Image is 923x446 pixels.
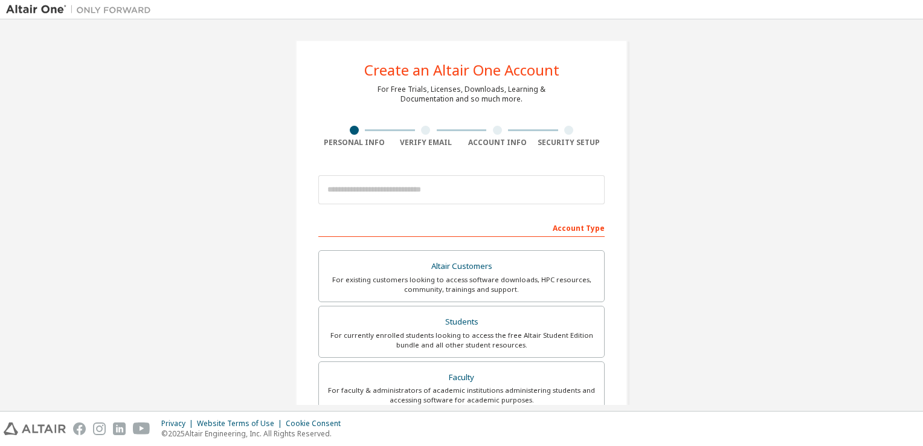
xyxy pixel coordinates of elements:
[113,422,126,435] img: linkedin.svg
[326,386,597,405] div: For faculty & administrators of academic institutions administering students and accessing softwa...
[161,419,197,428] div: Privacy
[6,4,157,16] img: Altair One
[73,422,86,435] img: facebook.svg
[326,314,597,331] div: Students
[533,138,605,147] div: Security Setup
[326,275,597,294] div: For existing customers looking to access software downloads, HPC resources, community, trainings ...
[93,422,106,435] img: instagram.svg
[364,63,559,77] div: Create an Altair One Account
[161,428,348,439] p: © 2025 Altair Engineering, Inc. All Rights Reserved.
[286,419,348,428] div: Cookie Consent
[4,422,66,435] img: altair_logo.svg
[318,218,605,237] div: Account Type
[461,138,533,147] div: Account Info
[390,138,462,147] div: Verify Email
[318,138,390,147] div: Personal Info
[133,422,150,435] img: youtube.svg
[326,369,597,386] div: Faculty
[326,331,597,350] div: For currently enrolled students looking to access the free Altair Student Edition bundle and all ...
[326,258,597,275] div: Altair Customers
[378,85,545,104] div: For Free Trials, Licenses, Downloads, Learning & Documentation and so much more.
[197,419,286,428] div: Website Terms of Use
